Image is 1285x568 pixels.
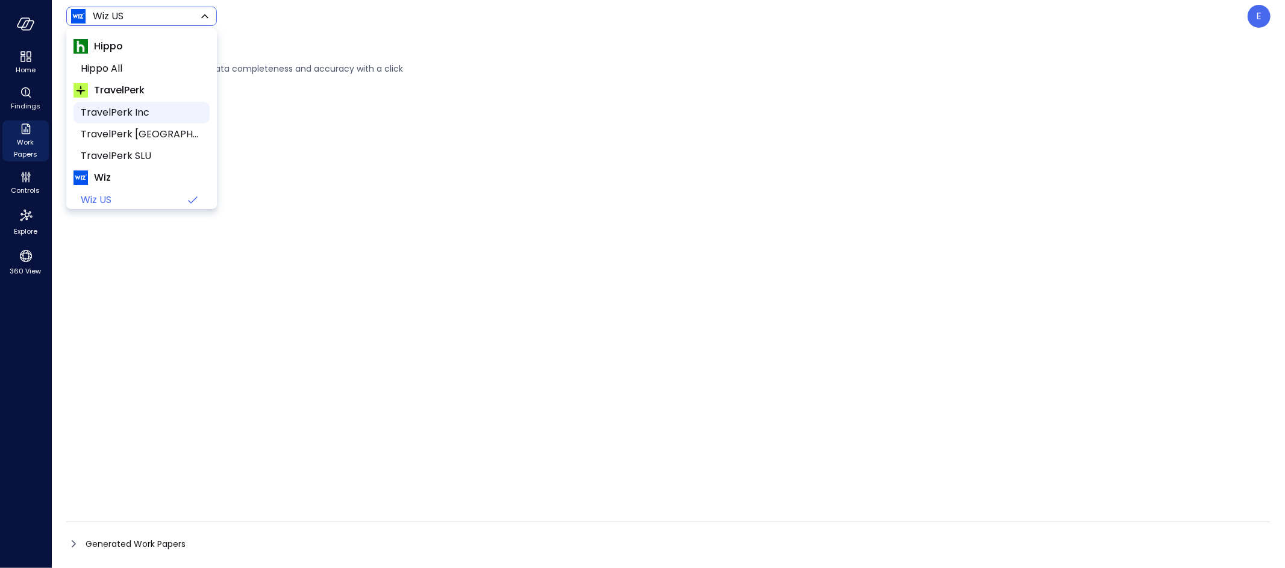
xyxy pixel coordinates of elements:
[81,193,181,207] span: Wiz US
[81,61,200,76] span: Hippo All
[73,145,210,167] li: TravelPerk SLU
[81,149,200,163] span: TravelPerk SLU
[94,83,145,98] span: TravelPerk
[94,170,111,185] span: Wiz
[73,123,210,145] li: TravelPerk UK
[73,83,88,98] img: TravelPerk
[73,39,88,54] img: Hippo
[73,170,88,185] img: Wiz
[81,105,200,120] span: TravelPerk Inc
[73,102,210,123] li: TravelPerk Inc
[73,58,210,80] li: Hippo All
[81,127,200,142] span: TravelPerk [GEOGRAPHIC_DATA]
[73,189,210,211] li: Wiz US
[94,39,123,54] span: Hippo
